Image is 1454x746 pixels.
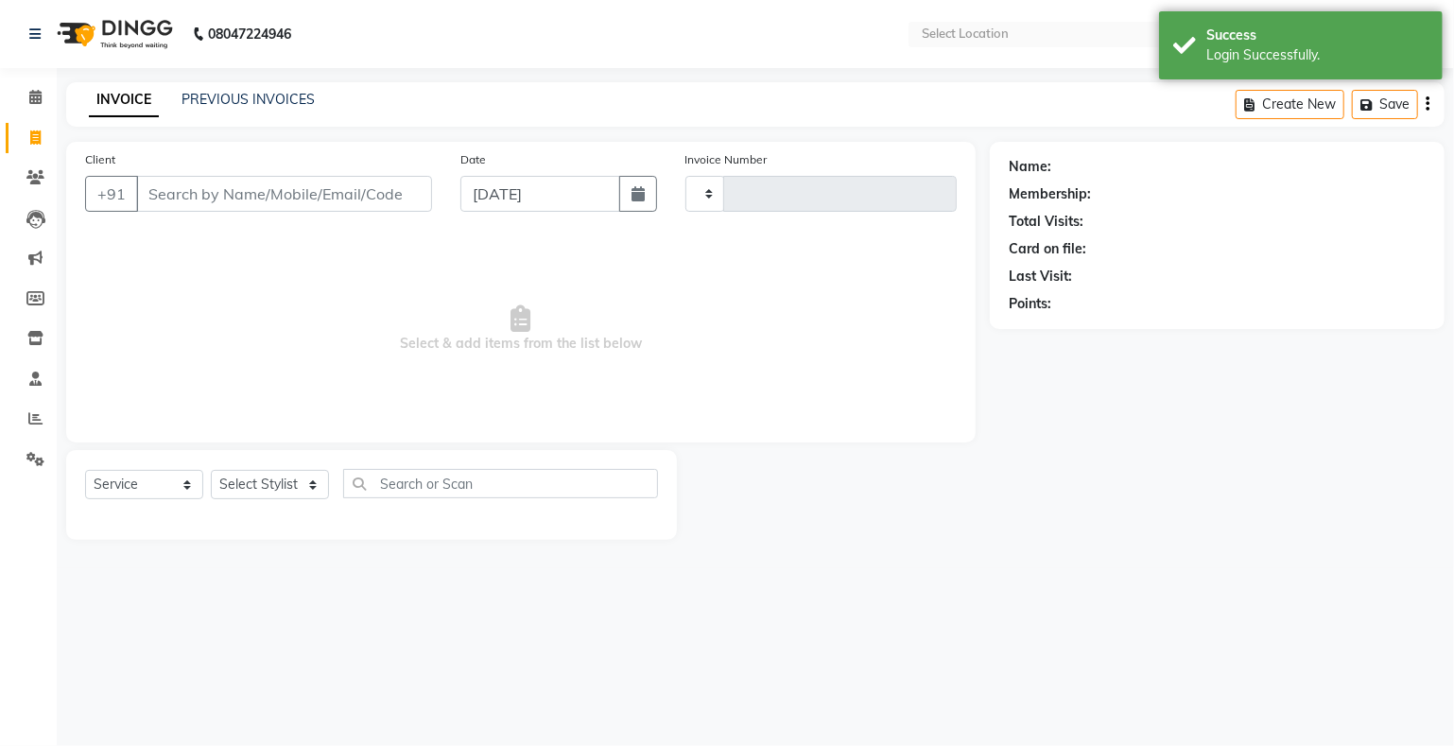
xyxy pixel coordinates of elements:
[85,176,138,212] button: +91
[922,25,1009,43] div: Select Location
[1009,267,1072,286] div: Last Visit:
[48,8,178,61] img: logo
[1206,26,1428,45] div: Success
[1009,294,1051,314] div: Points:
[136,176,432,212] input: Search by Name/Mobile/Email/Code
[1352,90,1418,119] button: Save
[685,151,768,168] label: Invoice Number
[1009,212,1083,232] div: Total Visits:
[460,151,486,168] label: Date
[182,91,315,108] a: PREVIOUS INVOICES
[1009,157,1051,177] div: Name:
[85,234,957,424] span: Select & add items from the list below
[1009,184,1091,204] div: Membership:
[89,83,159,117] a: INVOICE
[1236,90,1344,119] button: Create New
[343,469,658,498] input: Search or Scan
[85,151,115,168] label: Client
[208,8,291,61] b: 08047224946
[1009,239,1086,259] div: Card on file:
[1206,45,1428,65] div: Login Successfully.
